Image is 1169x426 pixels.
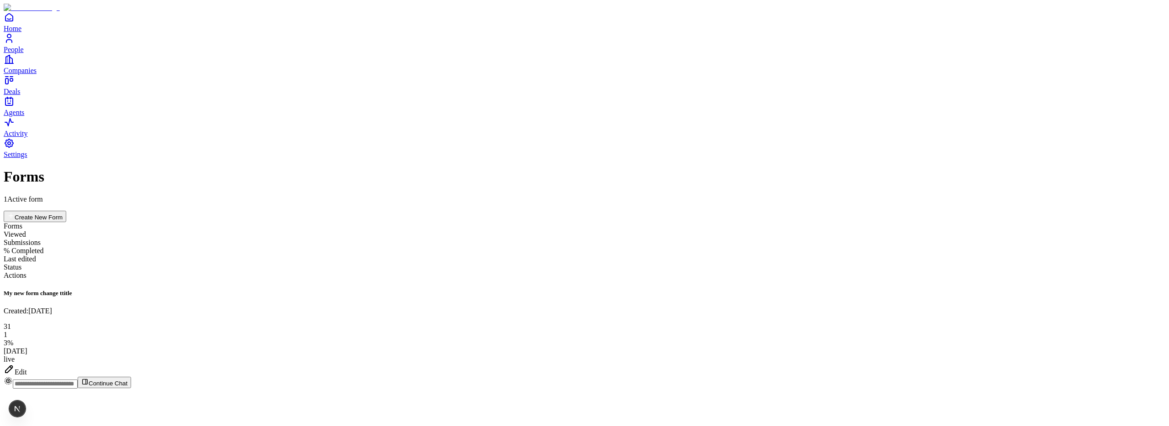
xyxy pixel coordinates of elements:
div: Viewed [4,230,1165,239]
div: 3 % [4,339,1165,347]
p: Created: [DATE] [4,307,1165,315]
a: Activity [4,117,1165,137]
span: Activity [4,130,27,137]
div: [DATE] [4,347,1165,355]
span: Agents [4,109,24,116]
div: Status [4,263,1165,271]
span: Deals [4,88,20,95]
a: Deals [4,75,1165,95]
div: 31 [4,322,1165,331]
div: % Completed [4,247,1165,255]
a: Settings [4,138,1165,158]
h5: My new form change ttitle [4,290,1165,297]
a: People [4,33,1165,53]
span: People [4,46,24,53]
h1: Forms [4,168,1165,185]
span: Continue Chat [89,380,127,387]
p: 1 Active form [4,195,1165,203]
div: live [4,355,1165,364]
div: 1 [4,331,1165,339]
a: Home [4,12,1165,32]
a: Companies [4,54,1165,74]
div: Continue Chat [4,376,1165,389]
a: Agents [4,96,1165,116]
div: Edit [4,364,1165,376]
span: Settings [4,151,27,158]
span: Home [4,25,21,32]
div: Submissions [4,239,1165,247]
div: Last edited [4,255,1165,263]
div: Actions [4,271,1165,280]
span: Companies [4,67,37,74]
button: Continue Chat [78,377,131,388]
div: Forms [4,222,1165,230]
img: Item Brain Logo [4,4,60,12]
button: Create New Form [4,211,66,222]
